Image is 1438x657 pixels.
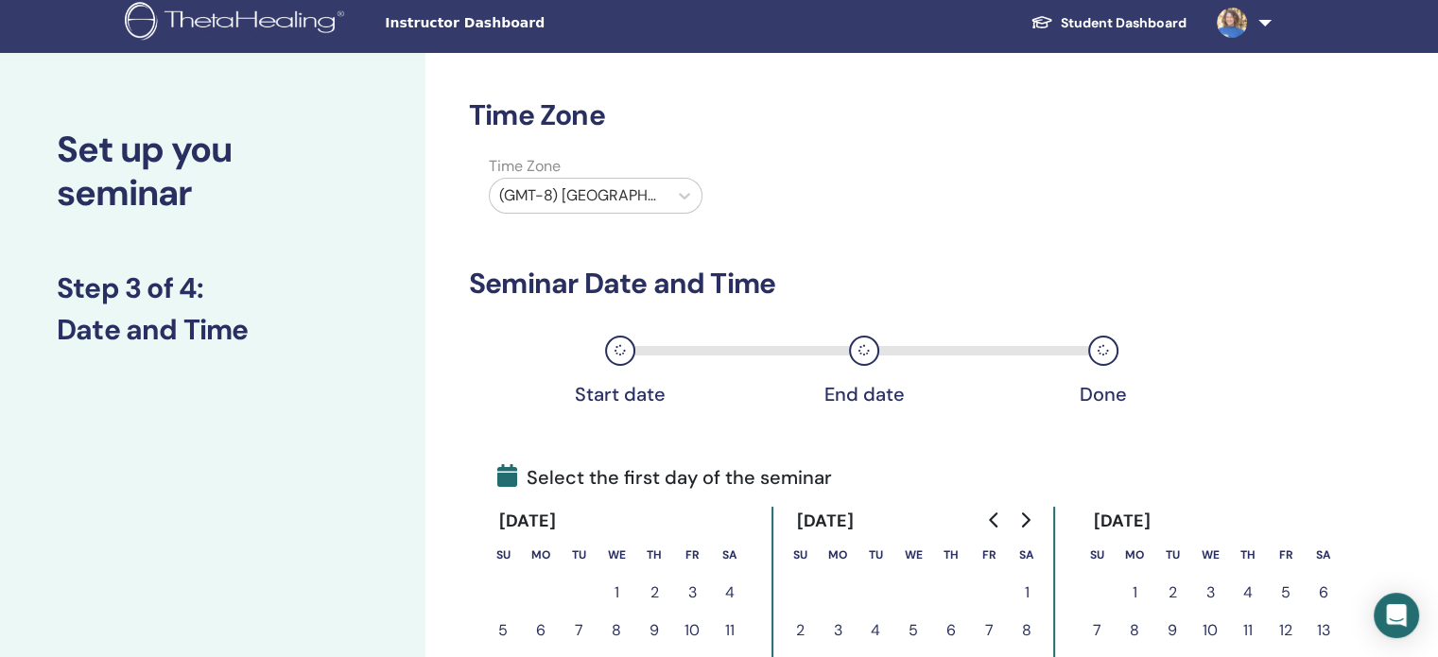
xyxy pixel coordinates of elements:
img: graduation-cap-white.svg [1031,14,1053,30]
h3: Step 3 of 4 : [57,271,369,305]
button: 10 [1191,612,1229,649]
button: 3 [819,612,857,649]
th: Friday [1267,536,1305,574]
button: 9 [1153,612,1191,649]
button: 3 [673,574,711,612]
th: Saturday [711,536,749,574]
th: Tuesday [857,536,894,574]
th: Tuesday [1153,536,1191,574]
div: Open Intercom Messenger [1374,593,1419,638]
th: Saturday [1305,536,1343,574]
th: Sunday [484,536,522,574]
th: Wednesday [598,536,635,574]
button: 11 [1229,612,1267,649]
th: Thursday [635,536,673,574]
h3: Date and Time [57,313,369,347]
th: Tuesday [560,536,598,574]
img: logo.png [125,2,351,44]
button: 8 [598,612,635,649]
button: 7 [1078,612,1116,649]
button: 9 [635,612,673,649]
button: 6 [932,612,970,649]
th: Sunday [1078,536,1116,574]
div: [DATE] [781,507,869,536]
button: 3 [1191,574,1229,612]
div: [DATE] [1078,507,1166,536]
div: Start date [573,383,667,406]
button: 11 [711,612,749,649]
button: 10 [673,612,711,649]
button: 8 [1116,612,1153,649]
th: Thursday [932,536,970,574]
span: Select the first day of the seminar [497,463,832,492]
button: 2 [635,574,673,612]
th: Monday [522,536,560,574]
button: 13 [1305,612,1343,649]
button: 7 [560,612,598,649]
button: 5 [484,612,522,649]
th: Wednesday [1191,536,1229,574]
button: 4 [711,574,749,612]
th: Friday [970,536,1008,574]
h3: Time Zone [469,98,1218,132]
div: Done [1056,383,1151,406]
button: 8 [1008,612,1046,649]
th: Monday [819,536,857,574]
button: Go to previous month [979,501,1010,539]
button: 2 [1153,574,1191,612]
button: 1 [1116,574,1153,612]
a: Student Dashboard [1015,6,1202,41]
button: 6 [522,612,560,649]
th: Friday [673,536,711,574]
button: 1 [598,574,635,612]
div: End date [817,383,911,406]
h2: Set up you seminar [57,129,369,215]
button: 2 [781,612,819,649]
button: 5 [894,612,932,649]
button: 4 [1229,574,1267,612]
div: [DATE] [484,507,572,536]
th: Monday [1116,536,1153,574]
th: Thursday [1229,536,1267,574]
button: 1 [1008,574,1046,612]
h3: Seminar Date and Time [469,267,1218,301]
th: Wednesday [894,536,932,574]
button: 12 [1267,612,1305,649]
th: Saturday [1008,536,1046,574]
label: Time Zone [477,155,714,178]
button: 5 [1267,574,1305,612]
img: default.jpg [1217,8,1247,38]
button: Go to next month [1010,501,1040,539]
button: 7 [970,612,1008,649]
span: Instructor Dashboard [385,13,668,33]
button: 6 [1305,574,1343,612]
button: 4 [857,612,894,649]
th: Sunday [781,536,819,574]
